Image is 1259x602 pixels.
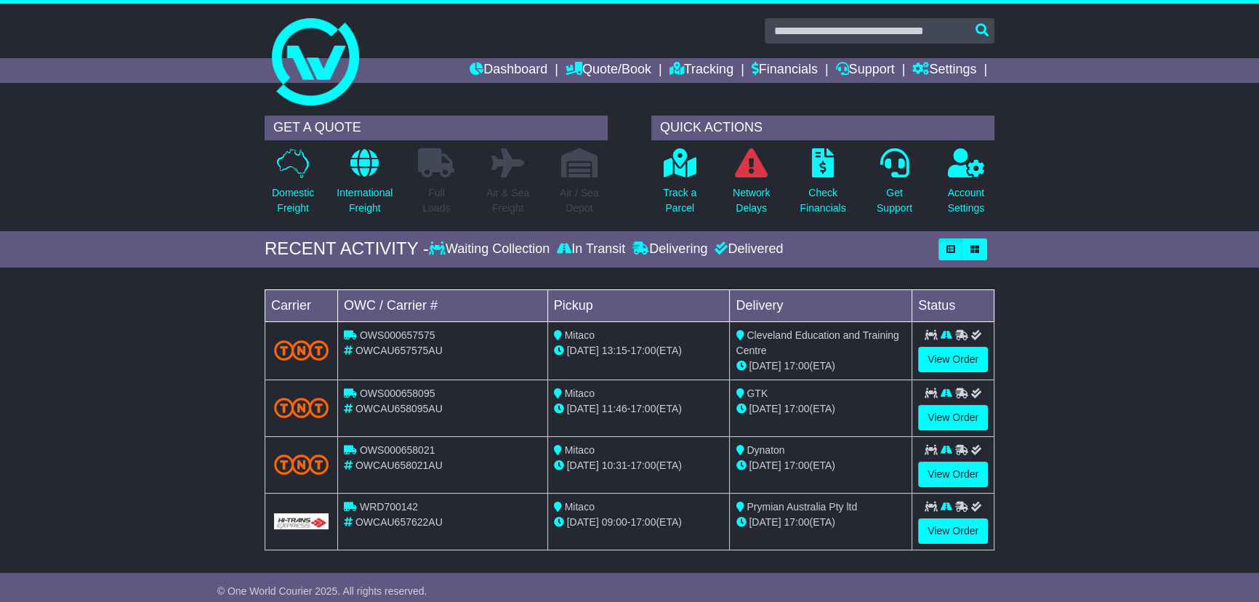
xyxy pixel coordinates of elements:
[360,388,435,399] span: OWS000658095
[429,241,553,257] div: Waiting Collection
[736,401,906,417] div: (ETA)
[732,148,771,224] a: NetworkDelays
[736,358,906,374] div: (ETA)
[918,462,988,487] a: View Order
[566,58,651,83] a: Quote/Book
[733,185,770,216] p: Network Delays
[836,58,895,83] a: Support
[470,58,547,83] a: Dashboard
[274,454,329,474] img: TNT_Domestic.png
[418,185,454,216] p: Full Loads
[752,58,818,83] a: Financials
[711,241,783,257] div: Delivered
[274,398,329,417] img: TNT_Domestic.png
[602,345,627,356] span: 13:15
[272,185,314,216] p: Domestic Freight
[265,580,994,601] div: FROM OUR SUPPORT
[486,185,529,216] p: Air & Sea Freight
[355,516,443,528] span: OWCAU657622AU
[918,405,988,430] a: View Order
[747,444,784,456] span: Dynaton
[565,501,595,513] span: Mitaco
[918,518,988,544] a: View Order
[338,289,548,321] td: OWC / Carrier #
[747,388,768,399] span: GTK
[912,289,994,321] td: Status
[547,289,730,321] td: Pickup
[749,459,781,471] span: [DATE]
[629,241,711,257] div: Delivering
[947,148,986,224] a: AccountSettings
[784,403,809,414] span: 17:00
[360,444,435,456] span: OWS000658021
[602,403,627,414] span: 11:46
[336,148,393,224] a: InternationalFreight
[749,516,781,528] span: [DATE]
[749,403,781,414] span: [DATE]
[662,148,697,224] a: Track aParcel
[360,329,435,341] span: OWS000657575
[669,58,733,83] a: Tracking
[337,185,393,216] p: International Freight
[948,185,985,216] p: Account Settings
[912,58,976,83] a: Settings
[355,403,443,414] span: OWCAU658095AU
[553,241,629,257] div: In Transit
[630,403,656,414] span: 17:00
[630,459,656,471] span: 17:00
[554,401,724,417] div: - (ETA)
[918,347,988,372] a: View Order
[274,513,329,529] img: GetCarrierServiceLogo
[567,516,599,528] span: [DATE]
[736,329,898,356] span: Cleveland Education and Training Centre
[747,501,857,513] span: Prymian Australia Pty ltd
[663,185,696,216] p: Track a Parcel
[554,343,724,358] div: - (ETA)
[784,459,809,471] span: 17:00
[736,458,906,473] div: (ETA)
[567,345,599,356] span: [DATE]
[784,516,809,528] span: 17:00
[602,459,627,471] span: 10:31
[265,238,429,260] div: RECENT ACTIVITY -
[567,459,599,471] span: [DATE]
[736,515,906,530] div: (ETA)
[651,116,994,140] div: QUICK ACTIONS
[265,116,608,140] div: GET A QUOTE
[565,329,595,341] span: Mitaco
[876,148,913,224] a: GetSupport
[554,458,724,473] div: - (ETA)
[749,360,781,372] span: [DATE]
[274,340,329,360] img: TNT_Domestic.png
[217,585,427,597] span: © One World Courier 2025. All rights reserved.
[630,516,656,528] span: 17:00
[565,444,595,456] span: Mitaco
[560,185,599,216] p: Air / Sea Depot
[265,289,338,321] td: Carrier
[784,360,809,372] span: 17:00
[877,185,912,216] p: Get Support
[730,289,912,321] td: Delivery
[800,185,846,216] p: Check Financials
[630,345,656,356] span: 17:00
[271,148,315,224] a: DomesticFreight
[800,148,847,224] a: CheckFinancials
[554,515,724,530] div: - (ETA)
[567,403,599,414] span: [DATE]
[602,516,627,528] span: 09:00
[360,501,418,513] span: WRD700142
[355,459,443,471] span: OWCAU658021AU
[565,388,595,399] span: Mitaco
[355,345,443,356] span: OWCAU657575AU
